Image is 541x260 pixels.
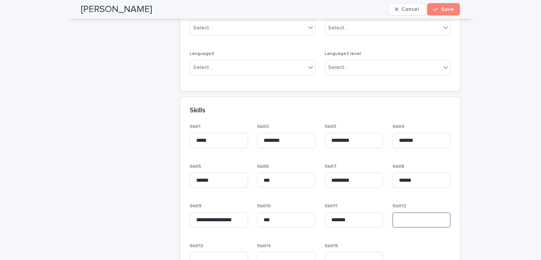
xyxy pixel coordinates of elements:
[81,4,152,15] h2: [PERSON_NAME]
[190,244,203,248] span: Skill13
[389,3,426,15] button: Cancel
[325,52,361,56] span: Language3 level
[190,124,200,129] span: Skill1
[190,164,201,169] span: Skill5
[190,204,202,208] span: Skill9
[257,164,269,169] span: Skill6
[193,24,212,32] div: Select...
[402,7,419,12] span: Cancel
[392,164,404,169] span: Skill8
[392,124,404,129] span: Skill4
[257,124,269,129] span: Skill2
[329,24,348,32] div: Select...
[193,64,212,72] div: Select...
[190,107,205,115] h2: Skills
[427,3,460,15] button: Save
[441,7,454,12] span: Save
[325,124,337,129] span: Skill3
[325,204,338,208] span: Skill11
[257,244,271,248] span: Skill14
[392,204,406,208] span: Skill12
[257,204,271,208] span: Skill10
[325,164,337,169] span: Skill7
[329,64,348,72] div: Select...
[325,244,339,248] span: Skill15
[190,52,214,56] span: Language3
